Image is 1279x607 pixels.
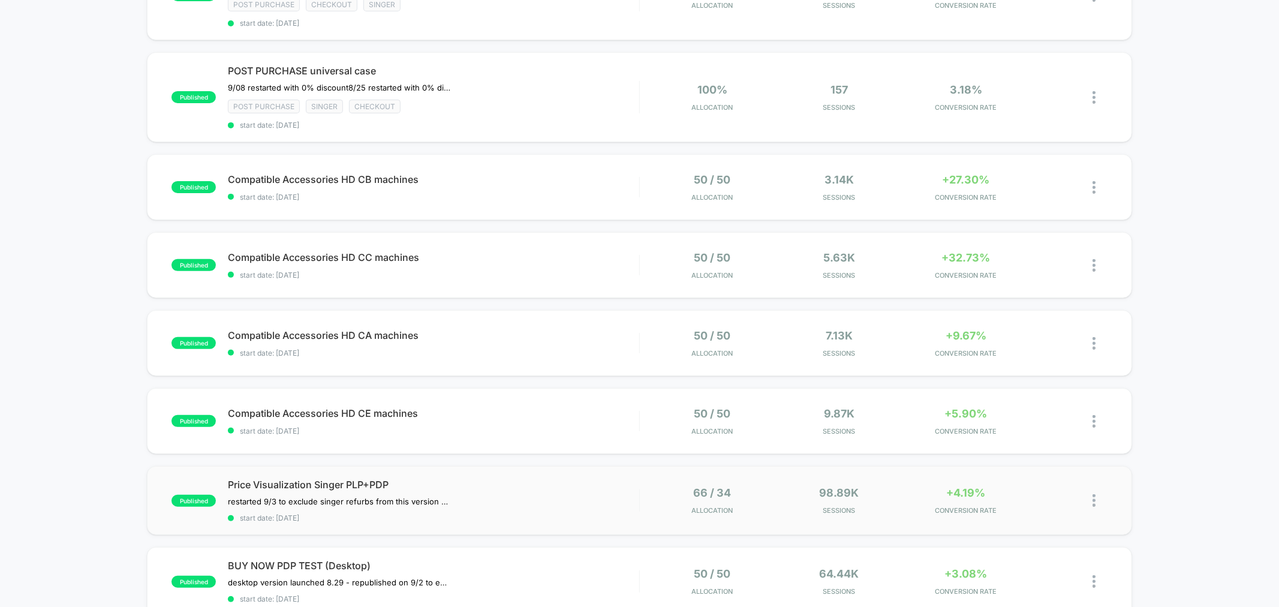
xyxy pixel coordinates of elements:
span: 50 / 50 [694,567,731,580]
span: start date: [DATE] [228,19,639,28]
span: CONVERSION RATE [905,427,1027,435]
span: Allocation [692,103,733,112]
span: published [171,259,216,271]
img: close [1093,415,1096,428]
span: Compatible Accessories HD CA machines [228,329,639,341]
span: published [171,337,216,349]
span: start date: [DATE] [228,271,639,280]
img: close [1093,91,1096,104]
span: Sessions [779,587,900,596]
span: 64.44k [820,567,859,580]
span: CONVERSION RATE [905,103,1027,112]
span: 9/08 restarted with 0% discount8/25 restarted with 0% discount due to Laborday promo10% off 6% CR... [228,83,450,92]
span: published [171,91,216,103]
span: Sessions [779,506,900,515]
span: 50 / 50 [694,173,731,186]
span: Singer [306,100,343,113]
span: CONVERSION RATE [905,506,1027,515]
span: 50 / 50 [694,329,731,342]
span: Sessions [779,1,900,10]
span: start date: [DATE] [228,513,639,522]
span: Allocation [692,193,733,202]
span: published [171,495,216,507]
span: +5.90% [945,407,988,420]
span: +4.19% [947,486,986,499]
span: POST PURCHASE universal case [228,65,639,77]
span: CONVERSION RATE [905,271,1027,280]
span: Compatible Accessories HD CB machines [228,173,639,185]
span: Allocation [692,1,733,10]
img: close [1093,181,1096,194]
img: close [1093,259,1096,272]
span: Sessions [779,193,900,202]
span: Allocation [692,587,733,596]
span: 3.14k [824,173,854,186]
span: 5.63k [823,251,855,264]
span: Allocation [692,349,733,357]
img: close [1093,494,1096,507]
img: close [1093,337,1096,350]
span: 50 / 50 [694,407,731,420]
span: +32.73% [942,251,991,264]
span: Compatible Accessories HD CE machines [228,407,639,419]
span: start date: [DATE] [228,121,639,130]
span: 100% [697,83,727,96]
span: +9.67% [946,329,986,342]
span: Sessions [779,427,900,435]
span: CONVERSION RATE [905,193,1027,202]
span: Post Purchase [228,100,300,113]
img: close [1093,575,1096,588]
span: 9.87k [824,407,854,420]
span: CONVERSION RATE [905,349,1027,357]
span: desktop version launched 8.29﻿ - republished on 9/2 to ensure OOS products dont show the buy now ... [228,578,450,587]
span: Sessions [779,349,900,357]
span: Sessions [779,103,900,112]
span: BUY NOW PDP TEST (Desktop) [228,560,639,572]
span: +3.08% [945,567,988,580]
span: +27.30% [943,173,990,186]
span: Allocation [692,271,733,280]
span: restarted 9/3 to exclude singer refurbs from this version of the test [228,497,450,506]
span: published [171,415,216,427]
span: start date: [DATE] [228,426,639,435]
span: 98.89k [820,486,859,499]
span: start date: [DATE] [228,193,639,202]
span: Allocation [692,506,733,515]
span: CONVERSION RATE [905,1,1027,10]
span: 3.18% [950,83,982,96]
span: 50 / 50 [694,251,731,264]
span: checkout [349,100,401,113]
span: start date: [DATE] [228,594,639,603]
span: published [171,576,216,588]
span: 157 [830,83,848,96]
span: Compatible Accessories HD CC machines [228,251,639,263]
span: start date: [DATE] [228,348,639,357]
span: CONVERSION RATE [905,587,1027,596]
span: 7.13k [826,329,853,342]
span: Allocation [692,427,733,435]
span: 66 / 34 [694,486,732,499]
span: Sessions [779,271,900,280]
span: Price Visualization Singer PLP+PDP [228,479,639,491]
span: published [171,181,216,193]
